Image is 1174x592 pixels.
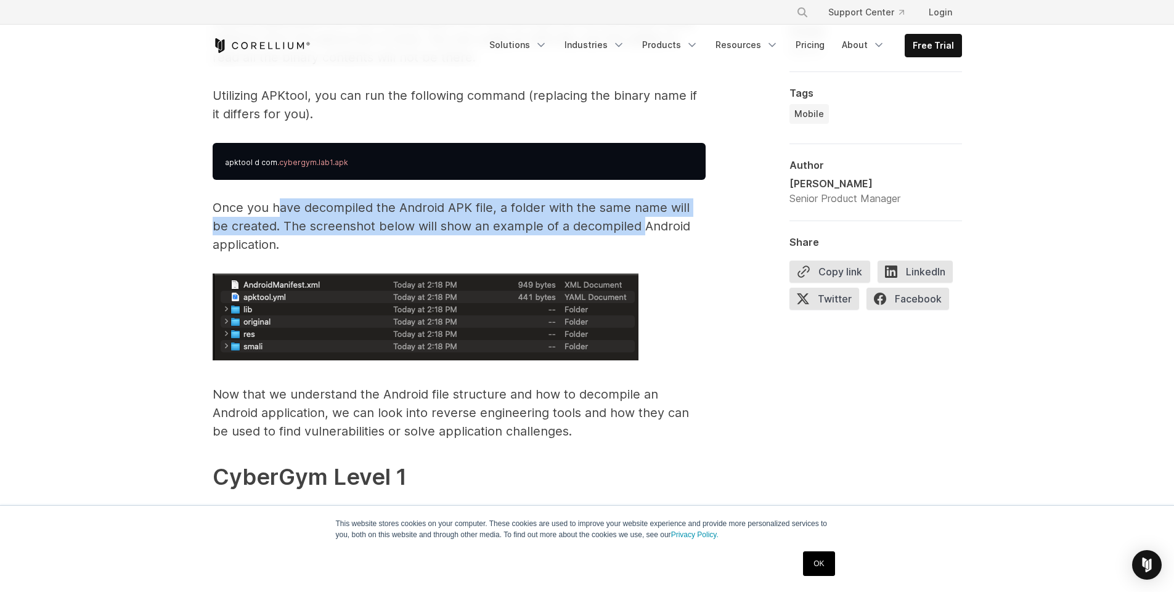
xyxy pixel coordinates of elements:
[919,1,962,23] a: Login
[213,86,706,123] p: Utilizing APKtool, you can run the following command (replacing the binary name if it differs for...
[789,288,859,310] span: Twitter
[336,518,839,540] p: This website stores cookies on your computer. These cookies are used to improve your website expe...
[794,108,824,120] span: Mobile
[905,34,961,57] a: Free Trial
[225,158,277,167] span: apktool d com
[788,34,832,56] a: Pricing
[213,38,311,53] a: Corellium Home
[482,34,962,57] div: Navigation Menu
[213,198,706,254] p: Once you have decompiled the Android APK file, a folder with the same name will be created. The s...
[277,158,348,167] span: .cybergym.lab1.apk
[789,87,962,99] div: Tags
[789,104,829,124] a: Mobile
[834,34,892,56] a: About
[789,176,900,191] div: [PERSON_NAME]
[482,34,555,56] a: Solutions
[791,1,813,23] button: Search
[213,503,706,559] p: We need to install the application to understand what is required to complete the challenge and u...
[781,1,962,23] div: Navigation Menu
[635,34,706,56] a: Products
[866,288,956,315] a: Facebook
[213,274,638,360] img: Example of a decompiled android application.
[878,261,953,283] span: LinkedIn
[708,34,786,56] a: Resources
[213,385,706,440] p: Now that we understand the Android file structure and how to decompile an Android application, we...
[789,191,900,206] div: Senior Product Manager
[789,236,962,248] div: Share
[1132,550,1162,580] div: Open Intercom Messenger
[671,530,719,539] a: Privacy Policy.
[878,261,960,288] a: LinkedIn
[213,463,407,490] strong: CyberGym Level 1
[866,288,949,310] span: Facebook
[557,34,632,56] a: Industries
[789,288,866,315] a: Twitter
[789,261,870,283] button: Copy link
[803,551,834,576] a: OK
[789,159,962,171] div: Author
[818,1,914,23] a: Support Center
